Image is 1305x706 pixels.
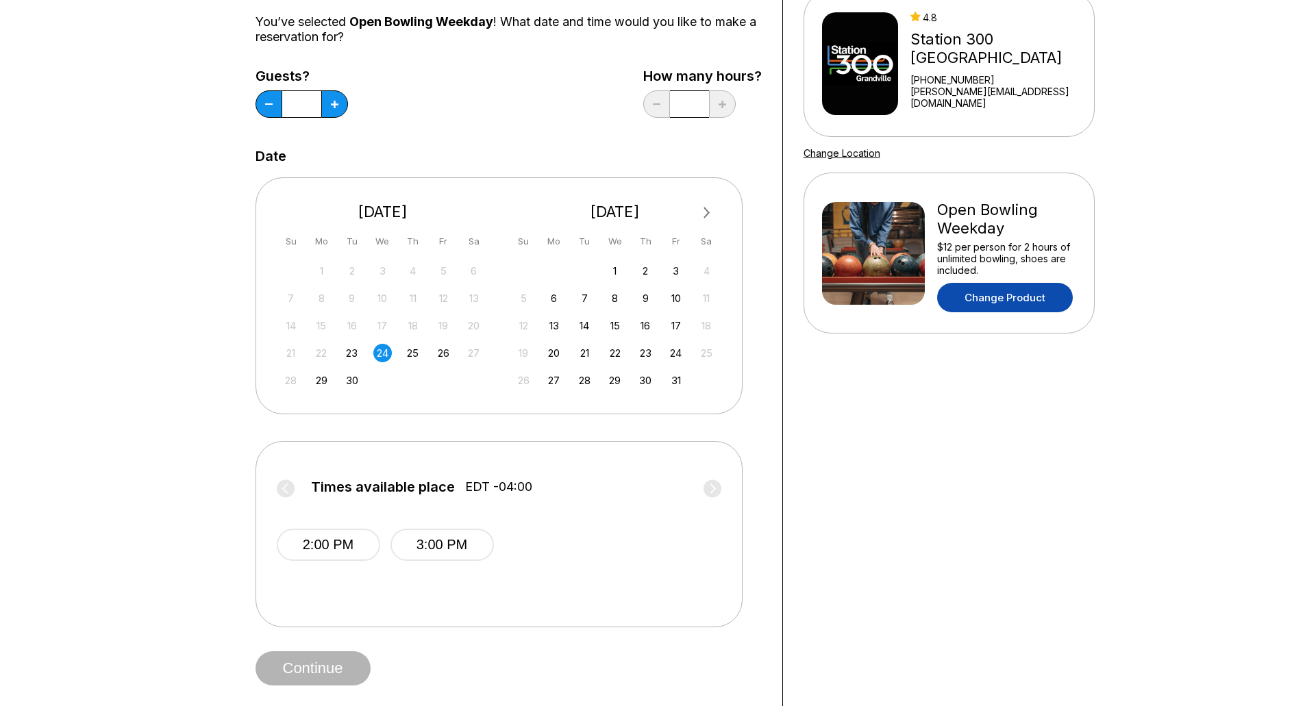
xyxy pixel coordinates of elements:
[403,262,422,280] div: Not available Thursday, September 4th, 2025
[312,344,331,362] div: Not available Monday, September 22nd, 2025
[256,149,286,164] label: Date
[465,479,532,494] span: EDT -04:00
[434,289,453,307] div: Not available Friday, September 12th, 2025
[282,344,300,362] div: Not available Sunday, September 21st, 2025
[312,289,331,307] div: Not available Monday, September 8th, 2025
[667,262,685,280] div: Choose Friday, October 3rd, 2025
[910,74,1088,86] div: [PHONE_NUMBER]
[575,316,594,335] div: Choose Tuesday, October 14th, 2025
[343,232,361,251] div: Tu
[636,371,655,390] div: Choose Thursday, October 30th, 2025
[373,344,392,362] div: Choose Wednesday, September 24th, 2025
[545,289,563,307] div: Choose Monday, October 6th, 2025
[390,529,494,561] button: 3:00 PM
[403,316,422,335] div: Not available Thursday, September 18th, 2025
[697,232,716,251] div: Sa
[343,344,361,362] div: Choose Tuesday, September 23rd, 2025
[804,147,880,159] a: Change Location
[606,316,624,335] div: Choose Wednesday, October 15th, 2025
[434,344,453,362] div: Choose Friday, September 26th, 2025
[575,232,594,251] div: Tu
[514,344,533,362] div: Not available Sunday, October 19th, 2025
[937,201,1076,238] div: Open Bowling Weekday
[606,262,624,280] div: Choose Wednesday, October 1st, 2025
[282,232,300,251] div: Su
[403,344,422,362] div: Choose Thursday, September 25th, 2025
[643,68,762,84] label: How many hours?
[636,316,655,335] div: Choose Thursday, October 16th, 2025
[910,86,1088,109] a: [PERSON_NAME][EMAIL_ADDRESS][DOMAIN_NAME]
[277,529,380,561] button: 2:00 PM
[373,232,392,251] div: We
[349,14,493,29] span: Open Bowling Weekday
[403,232,422,251] div: Th
[937,241,1076,276] div: $12 per person for 2 hours of unlimited bowling, shoes are included.
[514,371,533,390] div: Not available Sunday, October 26th, 2025
[575,289,594,307] div: Choose Tuesday, October 7th, 2025
[636,289,655,307] div: Choose Thursday, October 9th, 2025
[509,203,721,221] div: [DATE]
[606,289,624,307] div: Choose Wednesday, October 8th, 2025
[464,344,483,362] div: Not available Saturday, September 27th, 2025
[373,316,392,335] div: Not available Wednesday, September 17th, 2025
[667,371,685,390] div: Choose Friday, October 31st, 2025
[514,289,533,307] div: Not available Sunday, October 5th, 2025
[312,262,331,280] div: Not available Monday, September 1st, 2025
[312,316,331,335] div: Not available Monday, September 15th, 2025
[282,371,300,390] div: Not available Sunday, September 28th, 2025
[636,262,655,280] div: Choose Thursday, October 2nd, 2025
[696,202,718,224] button: Next Month
[343,289,361,307] div: Not available Tuesday, September 9th, 2025
[256,14,762,45] div: You’ve selected ! What date and time would you like to make a reservation for?
[464,262,483,280] div: Not available Saturday, September 6th, 2025
[256,68,348,84] label: Guests?
[373,262,392,280] div: Not available Wednesday, September 3rd, 2025
[606,232,624,251] div: We
[464,289,483,307] div: Not available Saturday, September 13th, 2025
[910,30,1088,67] div: Station 300 [GEOGRAPHIC_DATA]
[545,371,563,390] div: Choose Monday, October 27th, 2025
[343,371,361,390] div: Choose Tuesday, September 30th, 2025
[575,344,594,362] div: Choose Tuesday, October 21st, 2025
[697,344,716,362] div: Not available Saturday, October 25th, 2025
[697,316,716,335] div: Not available Saturday, October 18th, 2025
[575,371,594,390] div: Choose Tuesday, October 28th, 2025
[667,289,685,307] div: Choose Friday, October 10th, 2025
[606,371,624,390] div: Choose Wednesday, October 29th, 2025
[277,203,489,221] div: [DATE]
[545,232,563,251] div: Mo
[512,260,718,390] div: month 2025-10
[822,12,899,115] img: Station 300 Grandville
[822,202,925,305] img: Open Bowling Weekday
[434,262,453,280] div: Not available Friday, September 5th, 2025
[667,344,685,362] div: Choose Friday, October 24th, 2025
[910,12,1088,23] div: 4.8
[697,262,716,280] div: Not available Saturday, October 4th, 2025
[545,316,563,335] div: Choose Monday, October 13th, 2025
[434,232,453,251] div: Fr
[545,344,563,362] div: Choose Monday, October 20th, 2025
[312,232,331,251] div: Mo
[311,479,455,494] span: Times available place
[464,316,483,335] div: Not available Saturday, September 20th, 2025
[343,262,361,280] div: Not available Tuesday, September 2nd, 2025
[280,260,486,390] div: month 2025-09
[464,232,483,251] div: Sa
[606,344,624,362] div: Choose Wednesday, October 22nd, 2025
[514,316,533,335] div: Not available Sunday, October 12th, 2025
[937,283,1073,312] a: Change Product
[312,371,331,390] div: Choose Monday, September 29th, 2025
[434,316,453,335] div: Not available Friday, September 19th, 2025
[373,289,392,307] div: Not available Wednesday, September 10th, 2025
[282,316,300,335] div: Not available Sunday, September 14th, 2025
[667,232,685,251] div: Fr
[403,289,422,307] div: Not available Thursday, September 11th, 2025
[343,316,361,335] div: Not available Tuesday, September 16th, 2025
[667,316,685,335] div: Choose Friday, October 17th, 2025
[697,289,716,307] div: Not available Saturday, October 11th, 2025
[514,232,533,251] div: Su
[636,232,655,251] div: Th
[636,344,655,362] div: Choose Thursday, October 23rd, 2025
[282,289,300,307] div: Not available Sunday, September 7th, 2025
